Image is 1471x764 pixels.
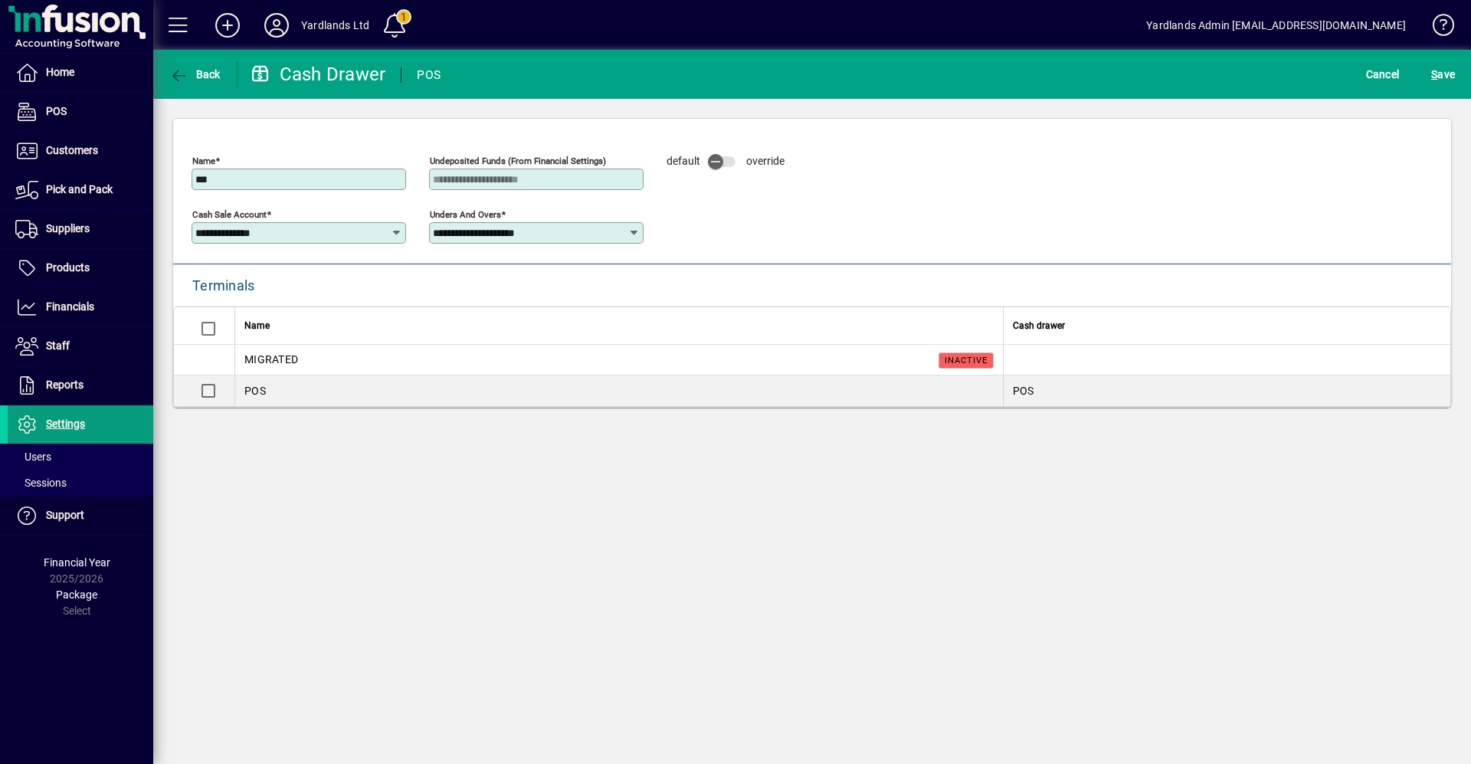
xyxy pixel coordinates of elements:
[945,356,988,366] span: Inactive
[1003,375,1450,406] td: POS
[1362,61,1404,88] button: Cancel
[1431,62,1455,87] span: ave
[244,383,994,398] div: POS
[8,171,153,209] a: Pick and Pack
[1431,68,1437,80] span: S
[244,352,994,368] div: MIGRATED
[430,156,606,166] mat-label: Undeposited Funds (from financial settings)
[8,470,153,496] a: Sessions
[56,589,97,601] span: Package
[746,155,785,167] span: override
[8,132,153,170] a: Customers
[46,66,74,78] span: Home
[46,183,113,195] span: Pick and Pack
[46,144,98,156] span: Customers
[244,317,270,334] span: Name
[44,556,110,569] span: Financial Year
[46,339,70,352] span: Staff
[1013,317,1065,334] span: Cash drawer
[249,62,386,87] div: Cash Drawer
[667,155,700,167] span: default
[15,477,67,489] span: Sessions
[417,63,441,87] div: POS
[46,418,85,430] span: Settings
[8,288,153,326] a: Financials
[46,105,67,117] span: POS
[430,209,501,220] mat-label: Unders and Overs
[301,13,369,38] div: Yardlands Ltd
[46,379,84,391] span: Reports
[165,61,224,88] button: Back
[192,156,215,166] mat-label: Name
[8,93,153,131] a: POS
[192,209,267,220] mat-label: Cash sale account
[46,300,94,313] span: Financials
[203,11,252,39] button: Add
[1146,13,1406,38] div: Yardlands Admin [EMAIL_ADDRESS][DOMAIN_NAME]
[46,509,84,521] span: Support
[8,210,153,248] a: Suppliers
[153,61,238,88] app-page-header-button: Back
[252,11,301,39] button: Profile
[8,327,153,366] a: Staff
[46,222,90,234] span: Suppliers
[8,54,153,92] a: Home
[8,497,153,535] a: Support
[46,261,90,274] span: Products
[8,366,153,405] a: Reports
[1427,61,1459,88] button: Save
[15,451,51,463] span: Users
[192,274,257,298] div: Terminals
[169,68,221,80] span: Back
[8,444,153,470] a: Users
[8,249,153,287] a: Products
[1366,62,1400,87] span: Cancel
[1421,3,1452,53] a: Knowledge Base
